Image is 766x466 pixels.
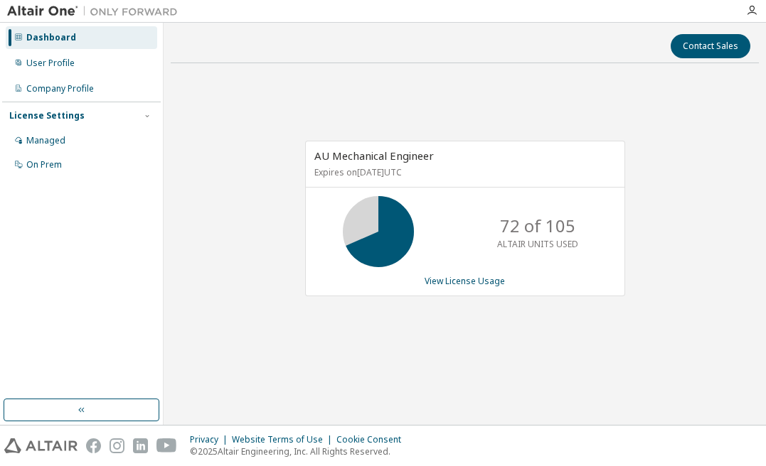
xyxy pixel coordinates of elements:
button: Contact Sales [671,34,750,58]
p: Expires on [DATE] UTC [314,166,612,178]
img: altair_logo.svg [4,438,78,453]
span: AU Mechanical Engineer [314,148,434,163]
p: 72 of 105 [500,214,575,238]
div: Company Profile [26,83,94,94]
div: On Prem [26,159,62,170]
img: linkedin.svg [133,438,148,453]
p: © 2025 Altair Engineering, Inc. All Rights Reserved. [190,445,410,457]
div: Dashboard [26,32,76,43]
img: youtube.svg [156,438,177,453]
a: View License Usage [425,275,505,287]
div: Website Terms of Use [232,434,336,445]
img: instagram.svg [110,438,124,453]
div: Managed [26,135,65,146]
div: Cookie Consent [336,434,410,445]
img: Altair One [7,4,185,18]
div: Privacy [190,434,232,445]
div: User Profile [26,58,75,69]
img: facebook.svg [86,438,101,453]
div: License Settings [9,110,85,121]
p: ALTAIR UNITS USED [497,238,578,250]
